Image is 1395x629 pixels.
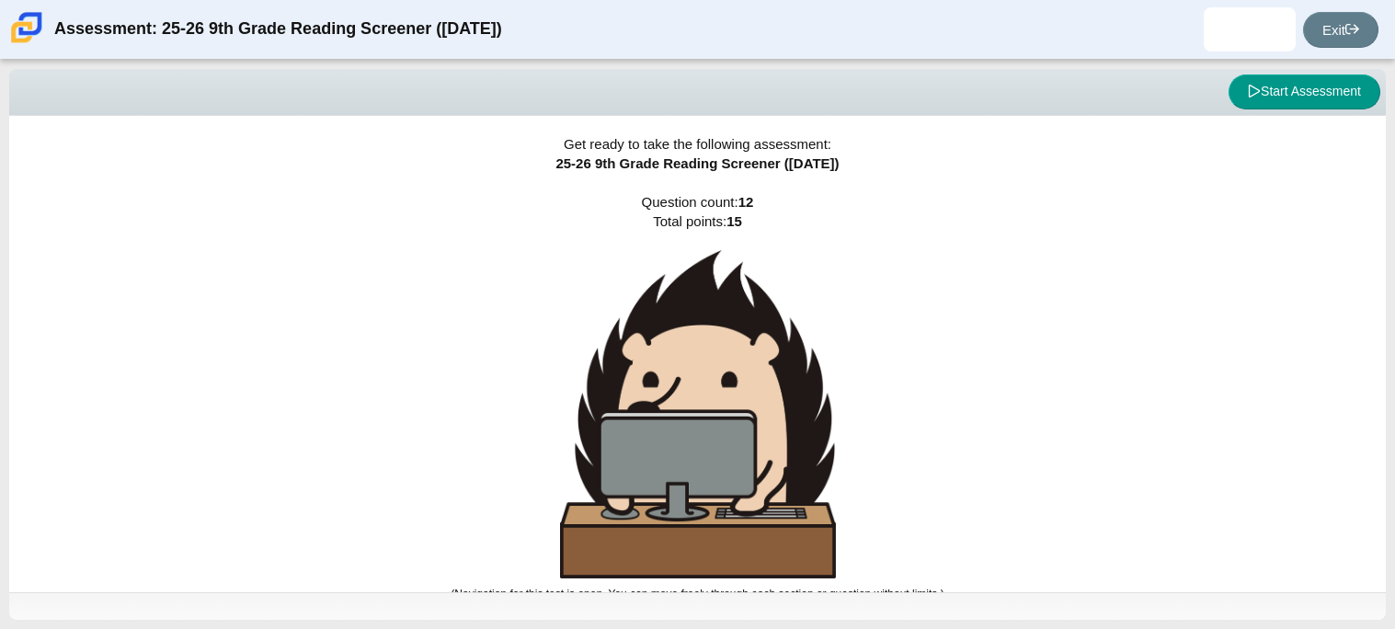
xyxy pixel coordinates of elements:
[451,588,943,600] small: (Navigation for this test is open. You can move freely through each section or question without l...
[451,194,943,600] span: Question count: Total points:
[54,7,502,51] div: Assessment: 25-26 9th Grade Reading Screener ([DATE])
[1229,74,1380,109] button: Start Assessment
[7,34,46,50] a: Carmen School of Science & Technology
[7,8,46,47] img: Carmen School of Science & Technology
[726,213,742,229] b: 15
[1235,15,1264,44] img: tyree.jackson.Wp5Nk8
[555,155,839,171] span: 25-26 9th Grade Reading Screener ([DATE])
[564,136,831,152] span: Get ready to take the following assessment:
[738,194,754,210] b: 12
[1303,12,1378,48] a: Exit
[560,250,836,578] img: hedgehog-behind-computer-large.png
